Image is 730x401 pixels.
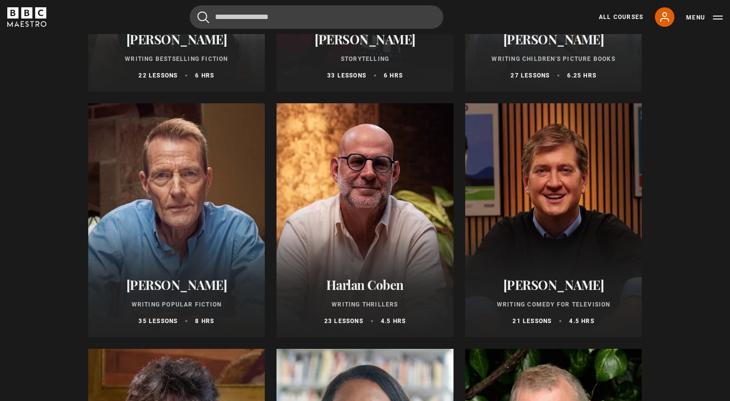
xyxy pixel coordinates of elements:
h2: [PERSON_NAME] [477,277,631,292]
button: Toggle navigation [686,13,723,22]
p: 6.25 hrs [567,71,596,80]
a: Harlan Coben Writing Thrillers 23 lessons 4.5 hrs [276,103,454,337]
h2: Harlan Coben [288,277,442,292]
a: [PERSON_NAME] Writing Comedy for Television 21 lessons 4.5 hrs [465,103,642,337]
p: 23 lessons [324,317,363,325]
input: Search [190,5,443,29]
p: 8 hrs [195,317,214,325]
button: Submit the search query [197,11,209,23]
p: 6 hrs [195,71,214,80]
h2: [PERSON_NAME] [100,32,254,47]
a: All Courses [599,13,643,21]
svg: BBC Maestro [7,7,46,27]
p: Storytelling [288,55,442,63]
h2: [PERSON_NAME] [288,32,442,47]
p: 33 lessons [327,71,366,80]
p: 6 hrs [384,71,403,80]
a: [PERSON_NAME] Writing Popular Fiction 35 lessons 8 hrs [88,103,265,337]
p: 27 lessons [511,71,550,80]
h2: [PERSON_NAME] [477,32,631,47]
h2: [PERSON_NAME] [100,277,254,292]
p: Writing Bestselling Fiction [100,55,254,63]
p: Writing Comedy for Television [477,300,631,309]
p: 21 lessons [513,317,552,325]
p: Writing Children's Picture Books [477,55,631,63]
p: 35 lessons [138,317,178,325]
p: 4.5 hrs [569,317,594,325]
p: 22 lessons [138,71,178,80]
p: 4.5 hrs [381,317,406,325]
p: Writing Popular Fiction [100,300,254,309]
p: Writing Thrillers [288,300,442,309]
